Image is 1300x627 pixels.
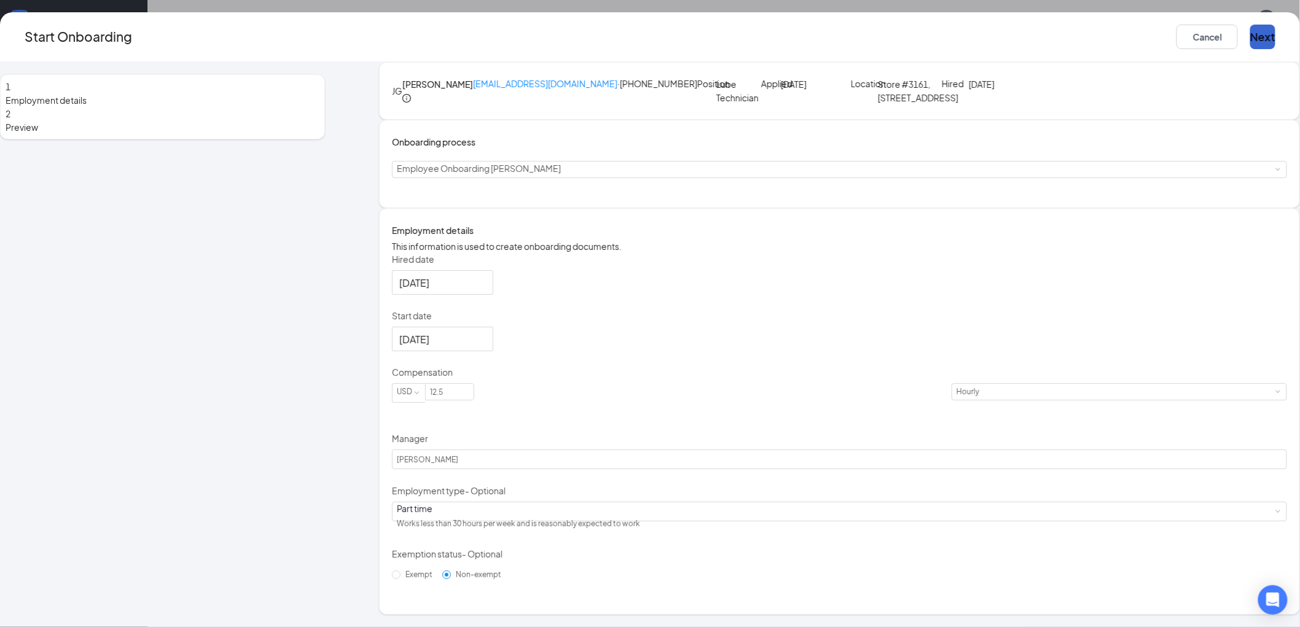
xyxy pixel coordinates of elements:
[397,502,640,515] div: Part time
[942,77,969,90] p: Hired
[6,81,10,92] span: 1
[6,93,319,107] span: Employment details
[392,366,1287,378] p: Compensation
[6,120,319,134] span: Preview
[878,77,933,104] p: Store #3161, [STREET_ADDRESS]
[399,275,484,290] input: Oct 16, 2025
[392,485,1287,497] p: Employment type
[451,570,506,579] span: Non-exempt
[402,94,411,103] span: info-circle
[392,432,1287,445] p: Manager
[392,240,1287,253] p: This information is used to create onboarding documents.
[697,77,716,90] p: Position
[957,384,988,400] div: Hourly
[392,224,1287,237] h4: Employment details
[401,570,437,579] span: Exempt
[392,135,1287,149] h4: Onboarding process
[1250,25,1275,49] button: Next
[716,77,755,104] p: Lube Technician
[397,502,649,533] div: [object Object]
[465,485,506,496] span: - Optional
[392,84,402,98] div: JG
[25,26,132,47] h3: Start Onboarding
[462,548,503,559] span: - Optional
[1258,585,1288,615] div: Open Intercom Messenger
[392,310,1287,322] p: Start date
[397,515,640,533] div: Works less than 30 hours per week and is reasonably expected to work
[473,78,617,89] a: [EMAIL_ADDRESS][DOMAIN_NAME]
[392,548,1287,560] p: Exemption status
[392,253,1287,265] p: Hired date
[6,108,10,119] span: 2
[397,384,421,400] div: USD
[399,332,484,347] input: Oct 16, 2025
[426,384,474,400] input: Amount
[761,77,780,90] p: Applied
[969,77,1024,91] p: [DATE]
[851,77,878,90] p: Location
[402,77,473,91] h4: [PERSON_NAME]
[473,77,697,92] p: · [PHONE_NUMBER]
[397,162,570,177] div: [object Object]
[397,163,561,174] span: Employee Onboarding [PERSON_NAME]
[1177,25,1238,49] button: Cancel
[392,450,1287,469] input: Manager name
[781,77,820,91] p: [DATE]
